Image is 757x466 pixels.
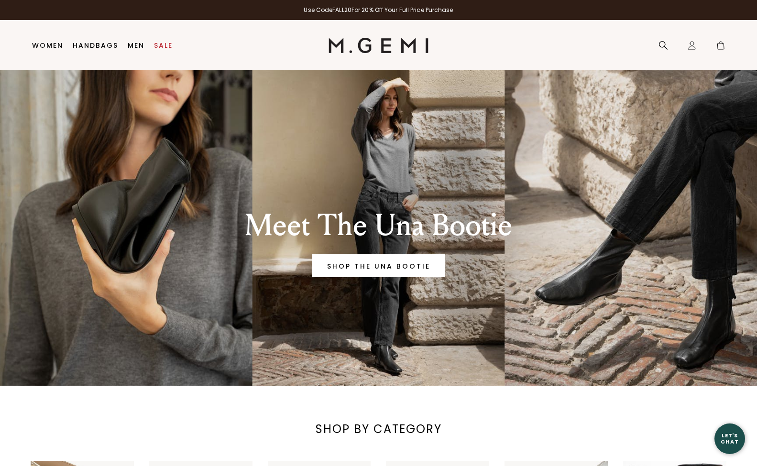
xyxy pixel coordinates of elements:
strong: FALL20 [332,6,351,14]
a: Men [128,42,144,49]
a: Sale [154,42,173,49]
a: Women [32,42,63,49]
a: Handbags [73,42,118,49]
div: Let's Chat [714,433,745,444]
img: M.Gemi [329,38,428,53]
div: SHOP BY CATEGORY [284,422,473,437]
div: Meet The Una Bootie [213,208,545,243]
a: Banner primary button [312,254,445,277]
